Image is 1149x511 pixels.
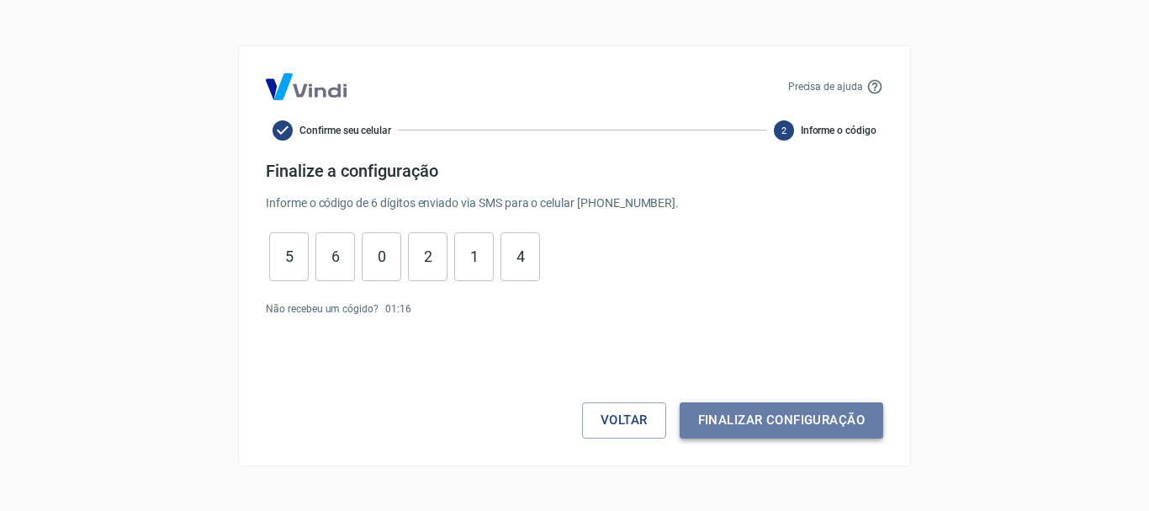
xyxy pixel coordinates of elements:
p: Informe o código de 6 dígitos enviado via SMS para o celular [PHONE_NUMBER] . [266,194,883,212]
button: Voltar [582,402,666,438]
span: Confirme seu celular [299,123,391,138]
span: Informe o código [801,123,876,138]
p: 01 : 16 [385,301,411,317]
p: Não recebeu um cógido? [266,301,379,317]
button: Finalizar configuração [680,402,883,438]
text: 2 [781,125,786,136]
p: Precisa de ajuda [788,79,863,94]
img: Logo Vind [266,73,347,100]
h4: Finalize a configuração [266,161,883,181]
